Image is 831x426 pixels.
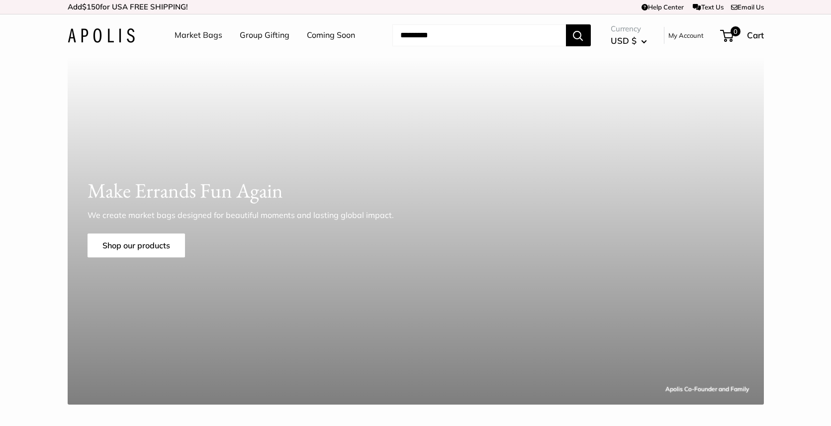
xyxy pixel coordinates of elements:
[642,3,684,11] a: Help Center
[611,33,647,49] button: USD $
[665,384,749,395] div: Apolis Co-Founder and Family
[175,28,222,43] a: Market Bags
[88,233,185,257] a: Shop our products
[307,28,355,43] a: Coming Soon
[82,2,100,11] span: $150
[730,26,740,36] span: 0
[68,28,135,43] img: Apolis
[240,28,289,43] a: Group Gifting
[611,35,637,46] span: USD $
[611,22,647,36] span: Currency
[693,3,723,11] a: Text Us
[88,209,411,221] p: We create market bags designed for beautiful moments and lasting global impact.
[668,29,704,41] a: My Account
[392,24,566,46] input: Search...
[88,176,744,206] h1: Make Errands Fun Again
[721,27,764,43] a: 0 Cart
[731,3,764,11] a: Email Us
[566,24,591,46] button: Search
[747,30,764,40] span: Cart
